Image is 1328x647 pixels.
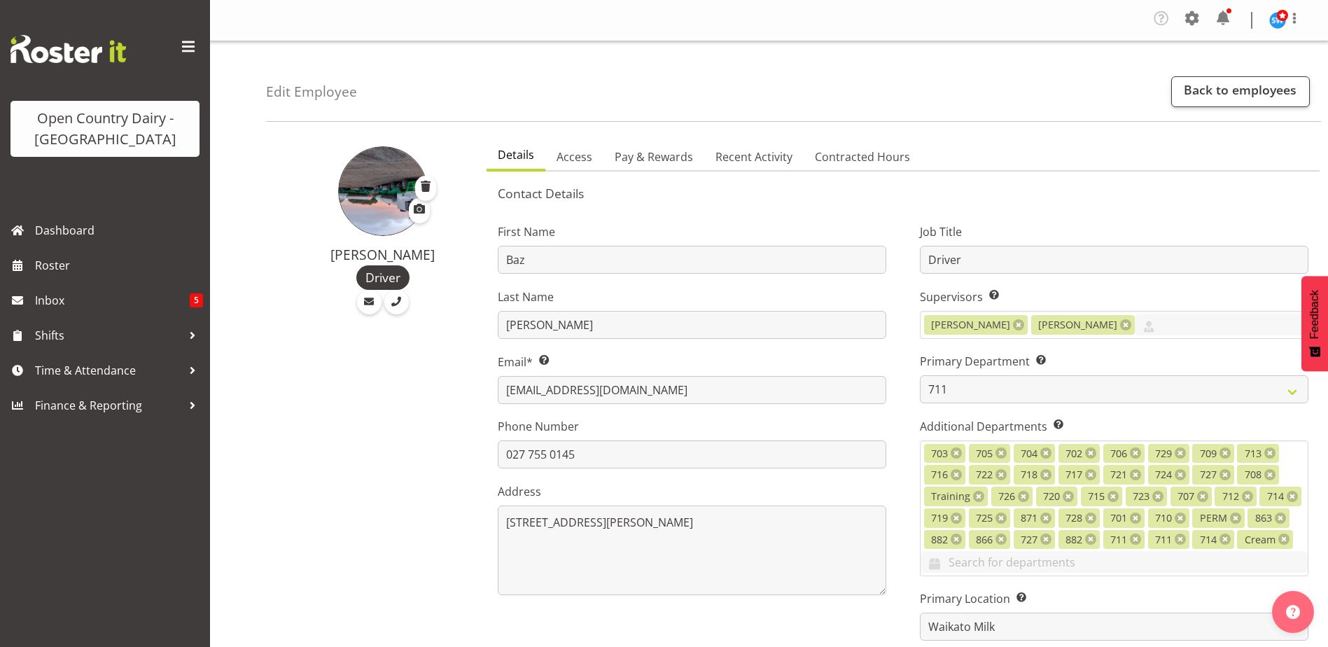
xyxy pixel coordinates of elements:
[498,418,886,435] label: Phone Number
[1200,510,1227,526] span: PERM
[557,148,592,165] span: Access
[498,483,886,500] label: Address
[498,223,886,240] label: First Name
[1021,510,1037,526] span: 871
[1021,532,1037,548] span: 727
[498,354,886,370] label: Email*
[1155,510,1172,526] span: 710
[976,510,993,526] span: 725
[715,148,792,165] span: Recent Activity
[1301,276,1328,371] button: Feedback - Show survey
[1286,605,1300,619] img: help-xxl-2.png
[1200,467,1217,482] span: 727
[35,255,203,276] span: Roster
[1065,532,1082,548] span: 882
[1065,510,1082,526] span: 728
[1269,12,1286,29] img: steve-webb7510.jpg
[11,35,126,63] img: Rosterit website logo
[1267,489,1284,504] span: 714
[920,353,1308,370] label: Primary Department
[921,551,1308,573] input: Search for departments
[920,246,1308,274] input: Job Title
[1065,446,1082,461] span: 702
[498,376,886,404] input: Email Address
[35,325,182,346] span: Shifts
[998,489,1015,504] span: 726
[35,220,203,241] span: Dashboard
[384,290,409,314] a: Call Employee
[1200,532,1217,548] span: 714
[498,186,1308,201] h5: Contact Details
[920,418,1308,435] label: Additional Departments
[931,510,948,526] span: 719
[1308,290,1321,339] span: Feedback
[615,148,693,165] span: Pay & Rewards
[1200,446,1217,461] span: 709
[498,146,534,163] span: Details
[931,467,948,482] span: 716
[1133,489,1149,504] span: 723
[365,268,400,286] span: Driver
[931,489,970,504] span: Training
[498,288,886,305] label: Last Name
[498,311,886,339] input: Last Name
[920,288,1308,305] label: Supervisors
[1038,317,1117,333] span: [PERSON_NAME]
[1155,532,1172,548] span: 711
[976,532,993,548] span: 866
[1171,76,1310,107] a: Back to employees
[931,446,948,461] span: 703
[1110,532,1127,548] span: 711
[1088,489,1105,504] span: 715
[1155,467,1172,482] span: 724
[920,590,1308,607] label: Primary Location
[1110,510,1127,526] span: 701
[25,108,186,150] div: Open Country Dairy - [GEOGRAPHIC_DATA]
[1222,489,1239,504] span: 712
[357,290,382,314] a: Email Employee
[1021,446,1037,461] span: 704
[1110,446,1127,461] span: 706
[1255,510,1272,526] span: 863
[498,440,886,468] input: Phone Number
[190,293,203,307] span: 5
[1043,489,1060,504] span: 720
[1245,467,1261,482] span: 708
[931,532,948,548] span: 882
[1177,489,1194,504] span: 707
[498,246,886,274] input: First Name
[295,247,470,263] h4: [PERSON_NAME]
[1110,467,1127,482] span: 721
[1245,446,1261,461] span: 713
[1155,446,1172,461] span: 729
[815,148,910,165] span: Contracted Hours
[35,290,190,311] span: Inbox
[920,223,1308,240] label: Job Title
[976,467,993,482] span: 722
[931,317,1010,333] span: [PERSON_NAME]
[35,360,182,381] span: Time & Attendance
[1021,467,1037,482] span: 718
[1065,467,1082,482] span: 717
[266,84,357,99] h4: Edit Employee
[35,395,182,416] span: Finance & Reporting
[1245,532,1275,548] span: Cream
[338,146,428,236] img: barry-morgan1fcdc3dbfdd87109e0eae247047b2e04.png
[976,446,993,461] span: 705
